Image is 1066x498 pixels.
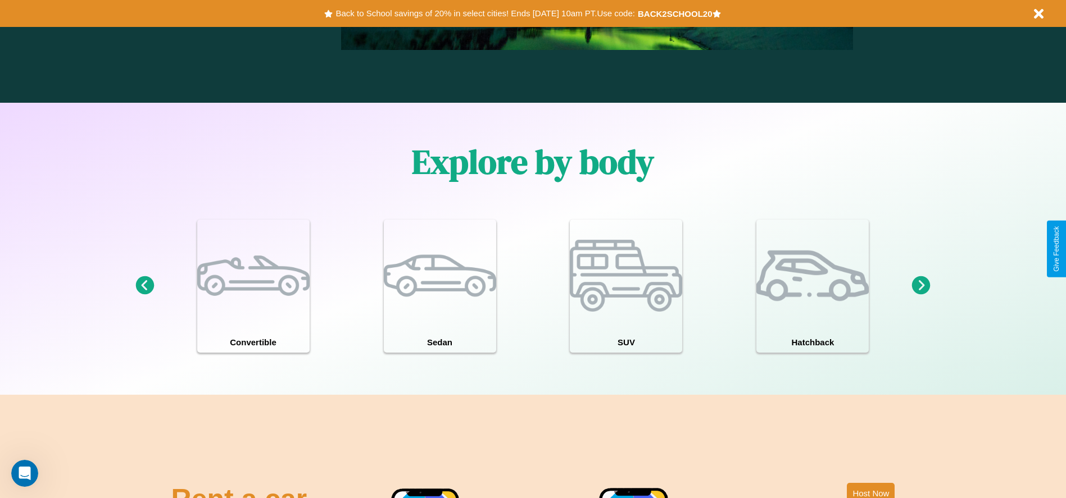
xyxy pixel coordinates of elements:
div: Give Feedback [1053,226,1060,272]
iframe: Intercom live chat [11,460,38,487]
h4: Convertible [197,332,310,353]
h4: Hatchback [756,332,869,353]
b: BACK2SCHOOL20 [638,9,713,19]
h4: Sedan [384,332,496,353]
button: Back to School savings of 20% in select cities! Ends [DATE] 10am PT.Use code: [333,6,637,21]
h1: Explore by body [412,139,654,185]
h4: SUV [570,332,682,353]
